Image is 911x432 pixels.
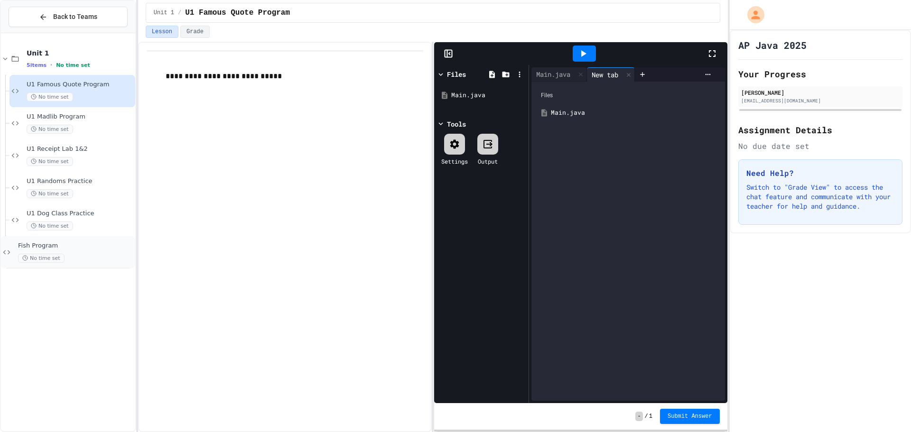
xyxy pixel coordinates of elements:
[738,67,902,81] h2: Your Progress
[180,26,210,38] button: Grade
[587,67,635,82] div: New tab
[27,221,73,230] span: No time set
[531,69,575,79] div: Main.java
[746,183,894,211] p: Switch to "Grade View" to access the chat feature and communicate with your teacher for help and ...
[178,9,181,17] span: /
[738,123,902,137] h2: Assignment Details
[146,26,178,38] button: Lesson
[27,81,133,89] span: U1 Famous Quote Program
[746,167,894,179] h3: Need Help?
[27,210,133,218] span: U1 Dog Class Practice
[741,97,900,104] div: [EMAIL_ADDRESS][DOMAIN_NAME]
[645,413,648,420] span: /
[668,413,712,420] span: Submit Answer
[27,49,133,57] span: Unit 1
[551,108,719,118] div: Main.java
[660,409,720,424] button: Submit Answer
[536,86,720,104] div: Files
[53,12,97,22] span: Back to Teams
[50,61,52,69] span: •
[738,38,807,52] h1: AP Java 2025
[447,69,466,79] div: Files
[27,113,133,121] span: U1 Madlib Program
[154,9,174,17] span: Unit 1
[635,412,642,421] span: -
[587,70,623,80] div: New tab
[27,145,133,153] span: U1 Receipt Lab 1&2
[27,125,73,134] span: No time set
[649,413,652,420] span: 1
[737,4,767,26] div: My Account
[478,157,498,165] div: Output
[441,157,468,165] div: Settings
[27,189,73,198] span: No time set
[741,88,900,97] div: [PERSON_NAME]
[447,119,466,129] div: Tools
[27,62,46,68] span: 5 items
[18,242,133,250] span: Fish Program
[738,140,902,152] div: No due date set
[9,7,128,27] button: Back to Teams
[56,62,90,68] span: No time set
[27,157,73,166] span: No time set
[18,254,65,263] span: No time set
[531,67,587,82] div: Main.java
[185,7,290,18] span: U1 Famous Quote Program
[27,92,73,101] span: No time set
[451,91,525,100] div: Main.java
[27,177,133,185] span: U1 Randoms Practice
